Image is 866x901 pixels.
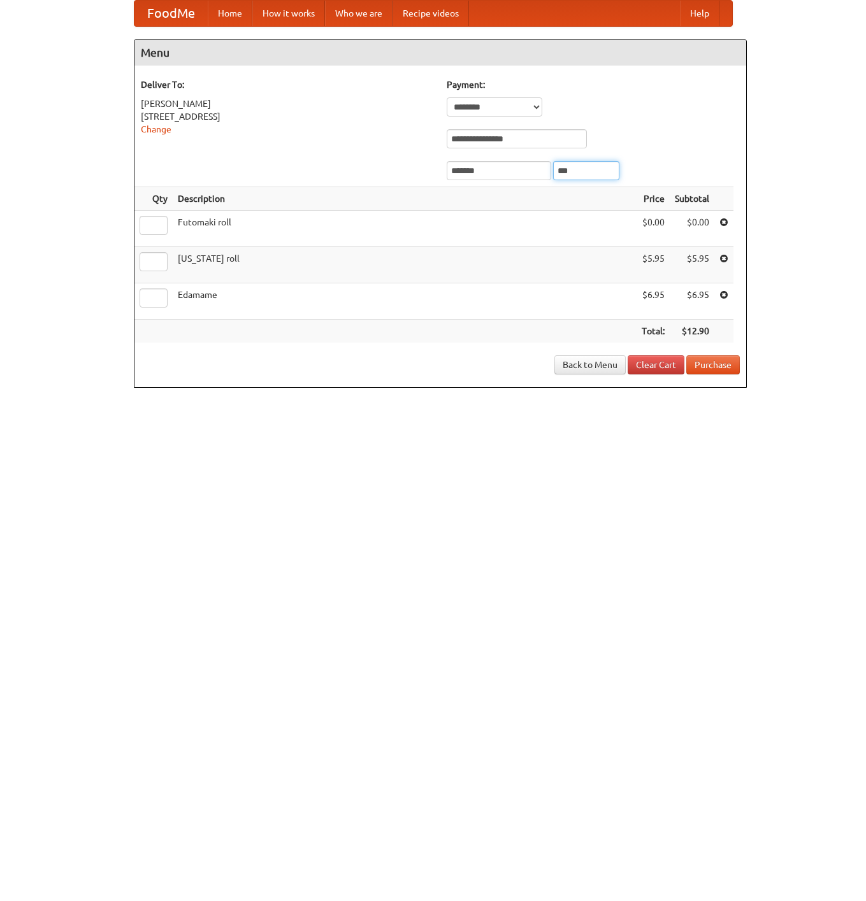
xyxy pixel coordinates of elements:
th: Price [637,187,670,211]
h5: Payment: [447,78,740,91]
th: Total: [637,320,670,343]
a: Change [141,124,171,134]
div: [PERSON_NAME] [141,97,434,110]
h4: Menu [134,40,746,66]
button: Purchase [686,355,740,374]
td: Edamame [173,283,637,320]
td: $6.95 [637,283,670,320]
a: How it works [252,1,325,26]
td: [US_STATE] roll [173,247,637,283]
td: $6.95 [670,283,714,320]
div: [STREET_ADDRESS] [141,110,434,123]
a: Back to Menu [554,355,626,374]
a: FoodMe [134,1,208,26]
th: Qty [134,187,173,211]
td: $5.95 [670,247,714,283]
a: Home [208,1,252,26]
td: Futomaki roll [173,211,637,247]
th: $12.90 [670,320,714,343]
th: Subtotal [670,187,714,211]
a: Who we are [325,1,393,26]
td: $0.00 [637,211,670,247]
td: $5.95 [637,247,670,283]
a: Clear Cart [628,355,684,374]
h5: Deliver To: [141,78,434,91]
a: Help [680,1,719,26]
td: $0.00 [670,211,714,247]
th: Description [173,187,637,211]
a: Recipe videos [393,1,469,26]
